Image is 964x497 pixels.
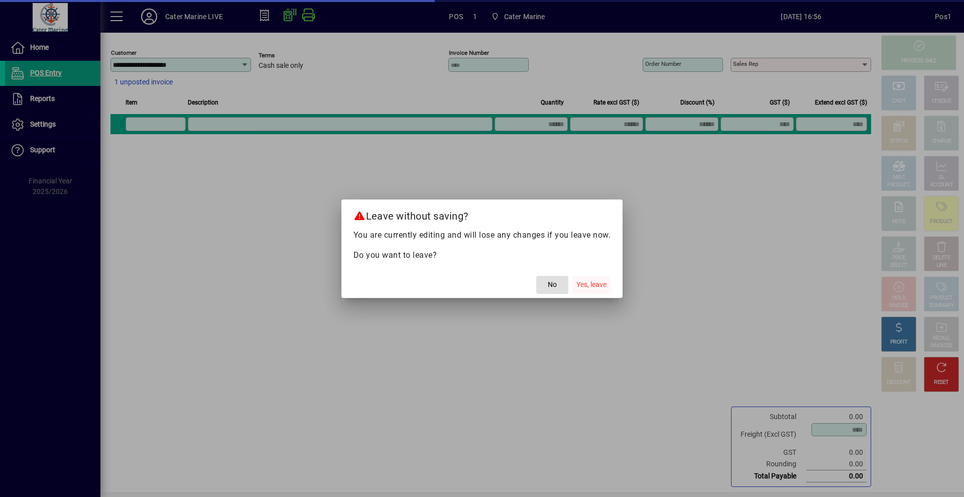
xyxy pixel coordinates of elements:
span: No [548,279,557,290]
p: You are currently editing and will lose any changes if you leave now. [353,229,611,241]
p: Do you want to leave? [353,249,611,261]
h2: Leave without saving? [341,200,623,229]
button: No [536,276,568,294]
button: Yes, leave [572,276,611,294]
span: Yes, leave [576,279,607,290]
